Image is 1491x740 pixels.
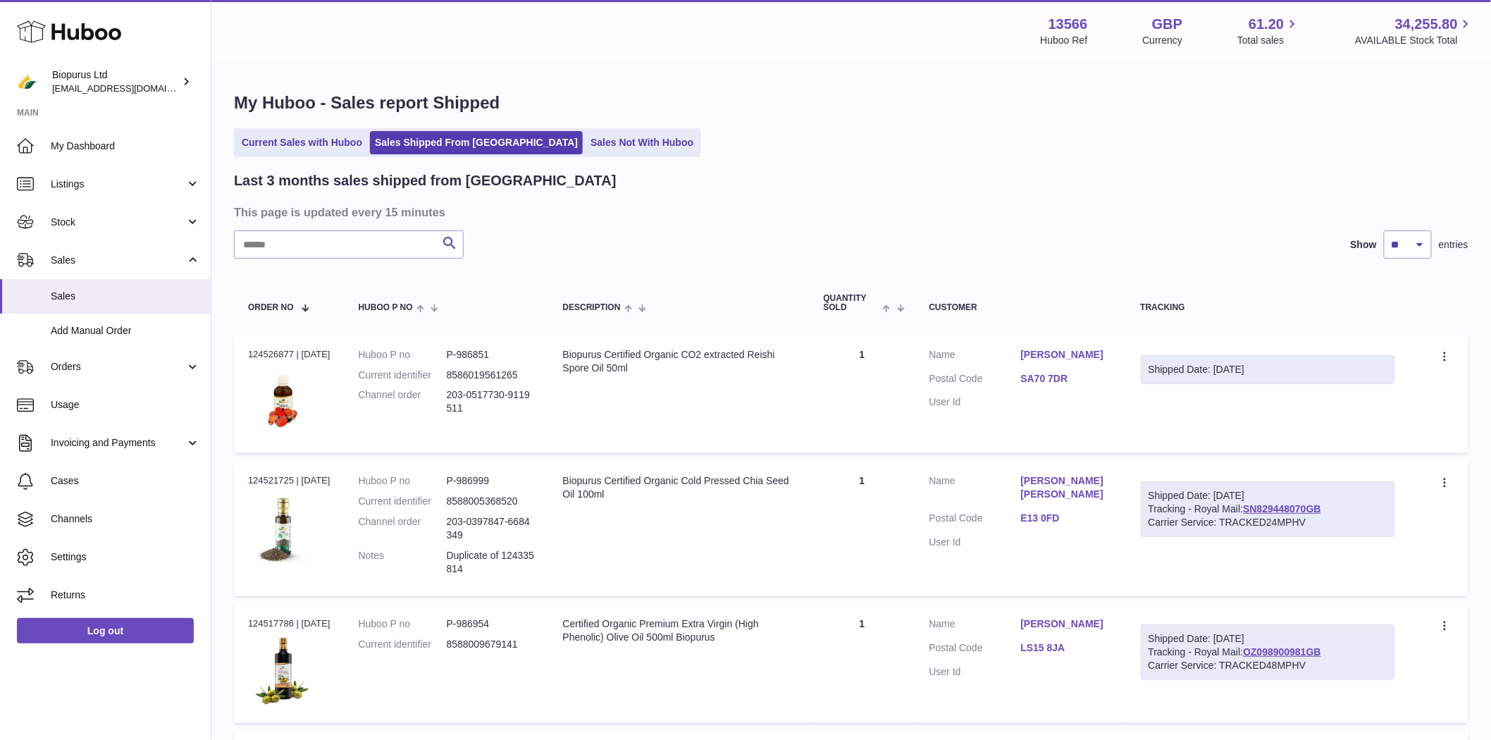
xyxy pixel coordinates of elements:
span: Usage [51,398,200,412]
a: SN829448070GB [1243,503,1321,514]
div: Tracking [1141,303,1396,312]
a: Sales Shipped From [GEOGRAPHIC_DATA] [370,131,583,154]
a: SA70 7DR [1021,372,1113,386]
dt: User Id [929,395,1021,409]
div: Shipped Date: [DATE] [1149,632,1388,646]
h1: My Huboo - Sales report Shipped [234,92,1468,114]
div: 124526877 | [DATE] [248,348,330,361]
span: Description [563,303,621,312]
a: Sales Not With Huboo [586,131,698,154]
div: 124517786 | [DATE] [248,617,330,630]
span: AVAILABLE Stock Total [1355,34,1474,47]
span: Quantity Sold [824,294,879,312]
dd: 203-0397847-6684349 [447,515,535,542]
a: Log out [17,618,194,643]
span: Sales [51,254,185,267]
span: Channels [51,512,200,526]
span: entries [1439,238,1468,252]
span: 61.20 [1249,15,1284,34]
a: E13 0FD [1021,512,1113,525]
div: 124521725 | [DATE] [248,474,330,487]
h3: This page is updated every 15 minutes [234,204,1465,220]
dd: P-986851 [447,348,535,362]
dd: 203-0517730-9119511 [447,388,535,415]
span: 34,255.80 [1395,15,1458,34]
div: Biopurus Certified Organic Cold Pressed Chia Seed Oil 100ml [563,474,796,501]
td: 1 [810,603,915,722]
dt: Huboo P no [359,617,447,631]
dt: Current identifier [359,369,447,382]
span: Total sales [1237,34,1300,47]
dt: Channel order [359,388,447,415]
span: Settings [51,550,200,564]
span: Stock [51,216,185,229]
a: [PERSON_NAME] [PERSON_NAME] [1021,474,1113,501]
dt: Postal Code [929,641,1021,658]
p: Duplicate of 124335814 [447,549,535,576]
div: Biopurus Ltd [52,68,179,95]
h2: Last 3 months sales shipped from [GEOGRAPHIC_DATA] [234,171,617,190]
strong: GBP [1152,15,1182,34]
div: Currency [1143,34,1183,47]
div: Carrier Service: TRACKED48MPHV [1149,659,1388,672]
span: Add Manual Order [51,324,200,338]
dt: Huboo P no [359,348,447,362]
dt: Current identifier [359,638,447,651]
span: My Dashboard [51,140,200,153]
div: Shipped Date: [DATE] [1149,489,1388,502]
dt: Channel order [359,515,447,542]
span: Huboo P no [359,303,413,312]
dd: 8586019561265 [447,369,535,382]
dt: Name [929,617,1021,634]
span: Orders [51,360,185,374]
img: internalAdmin-13566@internal.huboo.com [17,71,38,92]
a: [PERSON_NAME] [1021,617,1113,631]
div: Customer [929,303,1113,312]
dt: User Id [929,536,1021,549]
a: LS15 8JA [1021,641,1113,655]
div: Tracking - Royal Mail: [1141,624,1396,680]
strong: 13566 [1048,15,1088,34]
div: Biopurus Certified Organic CO2 extracted Reishi Spore Oil 50ml [563,348,796,375]
td: 1 [810,334,915,453]
div: Huboo Ref [1041,34,1088,47]
a: OZ098900981GB [1243,646,1321,658]
dt: Name [929,474,1021,505]
span: Cases [51,474,200,488]
img: 135661717147629.jpg [248,365,318,436]
div: Carrier Service: TRACKED24MPHV [1149,516,1388,529]
dd: P-986954 [447,617,535,631]
dd: 8588009679141 [447,638,535,651]
dt: Postal Code [929,372,1021,389]
td: 1 [810,460,915,596]
dt: Notes [359,549,447,576]
img: 135661717141437.jpg [248,635,318,705]
span: Listings [51,178,185,191]
a: Current Sales with Huboo [237,131,367,154]
a: 61.20 Total sales [1237,15,1300,47]
span: [EMAIL_ADDRESS][DOMAIN_NAME] [52,82,207,94]
div: Tracking - Royal Mail: [1141,481,1396,537]
dt: User Id [929,665,1021,679]
span: Invoicing and Payments [51,436,185,450]
div: Shipped Date: [DATE] [1149,363,1388,376]
span: Sales [51,290,200,303]
dt: Huboo P no [359,474,447,488]
dd: P-986999 [447,474,535,488]
div: Certified Organic Premium Extra Virgin (High Phenolic) Olive Oil 500ml Biopurus [563,617,796,644]
dt: Current identifier [359,495,447,508]
dt: Name [929,348,1021,365]
dd: 8588005368520 [447,495,535,508]
a: 34,255.80 AVAILABLE Stock Total [1355,15,1474,47]
span: Order No [248,303,294,312]
img: 135661716566295.jpg [248,492,318,562]
span: Returns [51,588,200,602]
a: [PERSON_NAME] [1021,348,1113,362]
label: Show [1351,238,1377,252]
dt: Postal Code [929,512,1021,529]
